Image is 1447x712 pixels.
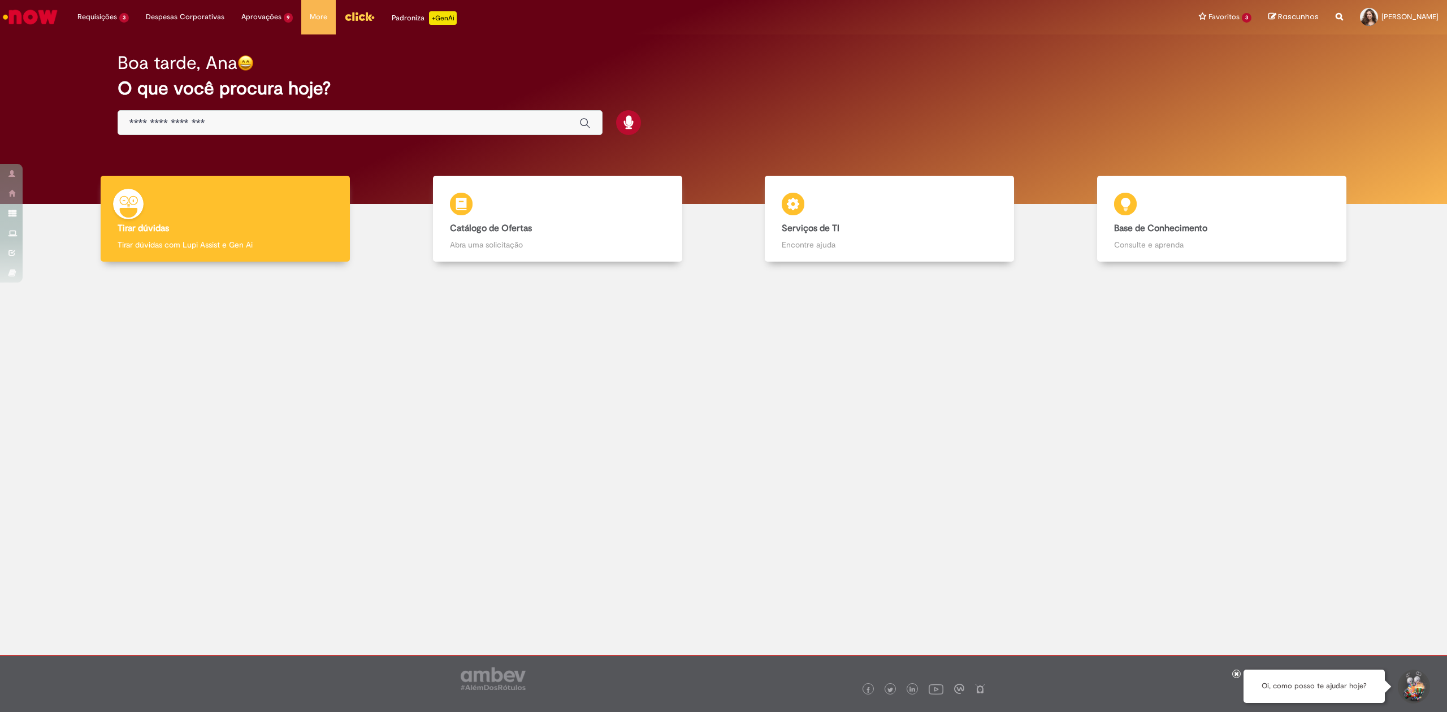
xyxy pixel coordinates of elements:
p: Tirar dúvidas com Lupi Assist e Gen Ai [118,239,333,250]
img: logo_footer_facebook.png [865,687,871,693]
img: logo_footer_twitter.png [887,687,893,693]
img: logo_footer_workplace.png [954,684,964,694]
img: logo_footer_linkedin.png [909,687,915,693]
span: More [310,11,327,23]
div: Padroniza [392,11,457,25]
p: Abra uma solicitação [450,239,665,250]
img: logo_footer_ambev_rotulo_gray.png [461,667,526,690]
span: Favoritos [1208,11,1240,23]
img: happy-face.png [237,55,254,71]
span: Despesas Corporativas [146,11,224,23]
b: Base de Conhecimento [1114,223,1207,234]
img: logo_footer_youtube.png [929,681,943,696]
a: Tirar dúvidas Tirar dúvidas com Lupi Assist e Gen Ai [59,176,392,262]
span: [PERSON_NAME] [1381,12,1439,21]
img: ServiceNow [1,6,59,28]
button: Iniciar Conversa de Suporte [1396,670,1430,704]
a: Serviços de TI Encontre ajuda [723,176,1056,262]
a: Base de Conhecimento Consulte e aprenda [1056,176,1388,262]
b: Serviços de TI [782,223,839,234]
p: +GenAi [429,11,457,25]
span: Aprovações [241,11,281,23]
span: Requisições [77,11,117,23]
b: Tirar dúvidas [118,223,169,234]
p: Encontre ajuda [782,239,997,250]
h2: Boa tarde, Ana [118,53,237,73]
b: Catálogo de Ofertas [450,223,532,234]
img: logo_footer_naosei.png [975,684,985,694]
img: click_logo_yellow_360x200.png [344,8,375,25]
span: 9 [284,13,293,23]
p: Consulte e aprenda [1114,239,1329,250]
a: Catálogo de Ofertas Abra uma solicitação [392,176,724,262]
a: Rascunhos [1268,12,1319,23]
span: Rascunhos [1278,11,1319,22]
span: 3 [1242,13,1251,23]
div: Oi, como posso te ajudar hoje? [1244,670,1385,703]
span: 3 [119,13,129,23]
h2: O que você procura hoje? [118,79,1329,98]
